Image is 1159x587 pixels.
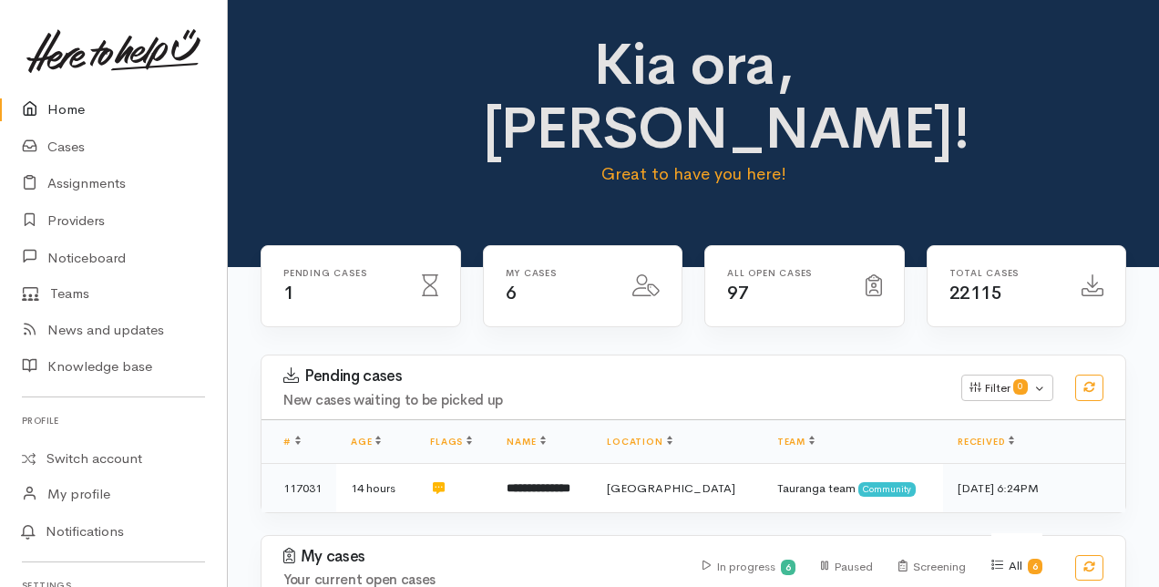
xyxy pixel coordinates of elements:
[351,436,381,448] a: Age
[949,268,1061,278] h6: Total cases
[283,393,939,408] h4: New cases waiting to be picked up
[785,561,791,573] b: 6
[430,436,472,448] a: Flags
[777,436,815,448] a: Team
[283,548,681,566] h3: My cases
[506,282,517,304] span: 6
[336,464,415,512] td: 14 hours
[763,464,943,512] td: Tauranga team
[283,436,301,448] a: #
[607,480,735,496] span: [GEOGRAPHIC_DATA]
[961,375,1053,402] button: Filter0
[958,436,1014,448] a: Received
[283,367,939,386] h3: Pending cases
[727,268,844,278] h6: All Open cases
[1032,561,1038,572] b: 6
[262,464,336,512] td: 117031
[283,282,294,304] span: 1
[507,436,545,448] a: Name
[858,482,916,497] span: Community
[943,464,1125,512] td: [DATE] 6:24PM
[483,33,905,161] h1: Kia ora, [PERSON_NAME]!
[283,268,400,278] h6: Pending cases
[727,282,748,304] span: 97
[1013,379,1028,394] span: 0
[949,282,1002,304] span: 22115
[607,436,672,448] a: Location
[483,161,905,187] p: Great to have you here!
[22,408,205,433] h6: Profile
[506,268,611,278] h6: My cases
